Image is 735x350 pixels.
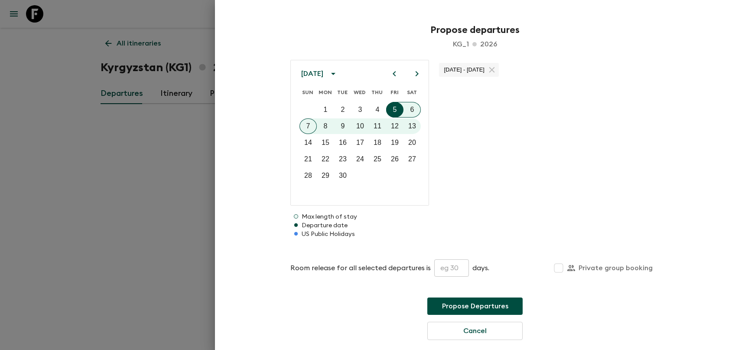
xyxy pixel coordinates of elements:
p: 16 [339,137,347,148]
p: Private group booking [579,263,653,273]
p: 29 [322,170,329,181]
p: 21 [304,154,312,164]
p: 15 [322,137,329,148]
p: 26 [391,154,399,164]
h2: Propose departures [232,24,718,36]
span: Tuesday [335,84,350,101]
button: Cancel [427,322,523,340]
div: [DATE] [301,69,323,78]
p: 14 [304,137,312,148]
button: calendar view is open, switch to year view [326,66,341,81]
button: Previous month [387,66,402,81]
p: 3 [358,105,362,115]
button: Propose Departures [427,298,523,315]
p: 24 [356,154,364,164]
span: [DATE] - [DATE] [439,66,490,73]
span: Wednesday [352,84,367,101]
p: 11 [374,121,381,131]
div: [DATE] - [DATE] [439,63,499,77]
span: Saturday [404,84,420,101]
p: 23 [339,154,347,164]
p: 6 [410,105,414,115]
span: Monday [317,84,333,101]
button: Next month [410,66,424,81]
p: 18 [374,137,381,148]
p: 27 [408,154,416,164]
p: 19 [391,137,399,148]
p: 7 [306,121,310,131]
span: Sunday [300,84,315,101]
p: Departure date [290,221,660,230]
p: 8 [324,121,328,131]
p: 17 [356,137,364,148]
p: kg_1 [453,39,469,49]
p: US Public Holidays [290,230,660,239]
p: 28 [304,170,312,181]
p: 20 [408,137,416,148]
p: 2 [341,105,345,115]
p: 13 [408,121,416,131]
p: 30 [339,170,347,181]
p: 5 [393,105,397,115]
p: 2026 [480,39,497,49]
p: 10 [356,121,364,131]
span: Friday [387,84,402,101]
p: Max length of stay [290,213,660,221]
input: eg 30 [434,259,469,277]
p: 4 [376,105,380,115]
p: 25 [374,154,381,164]
p: days. [472,263,489,273]
p: 12 [391,121,399,131]
span: Thursday [369,84,385,101]
p: 1 [324,105,328,115]
p: 9 [341,121,345,131]
p: 22 [322,154,329,164]
p: Room release for all selected departures is [290,263,431,273]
